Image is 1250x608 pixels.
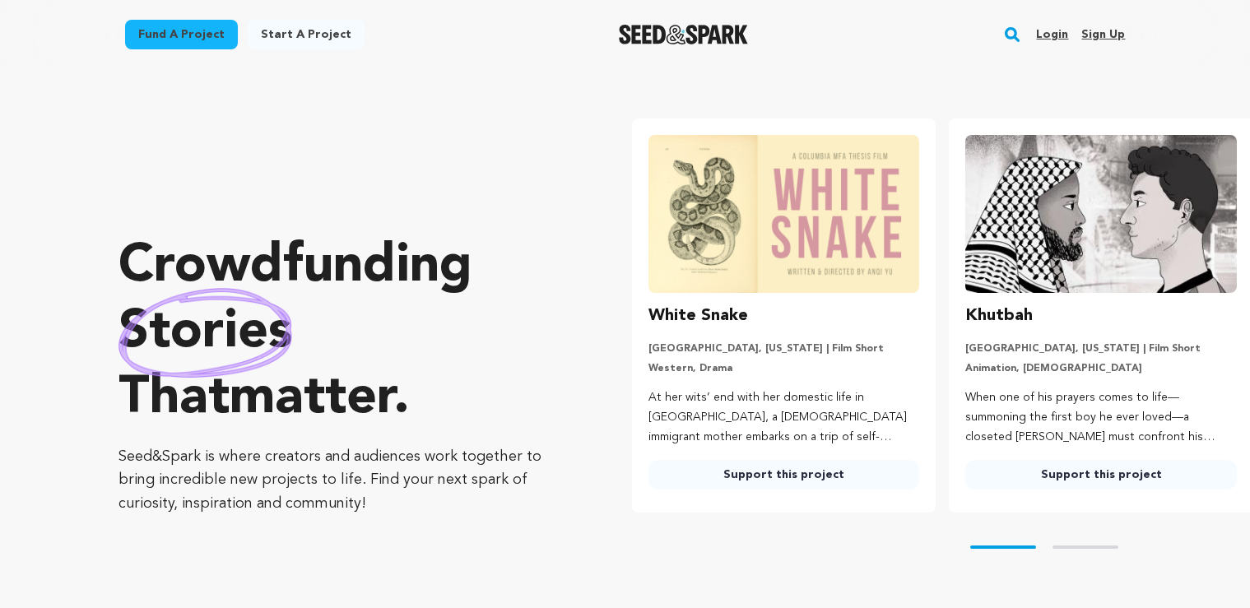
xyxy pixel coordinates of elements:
[965,388,1237,447] p: When one of his prayers comes to life—summoning the first boy he ever loved—a closeted [PERSON_NA...
[118,288,292,378] img: hand sketched image
[1036,21,1068,48] a: Login
[1081,21,1125,48] a: Sign up
[619,25,748,44] a: Seed&Spark Homepage
[648,362,920,375] p: Western, Drama
[965,303,1033,329] h3: Khutbah
[248,20,365,49] a: Start a project
[118,445,566,516] p: Seed&Spark is where creators and audiences work together to bring incredible new projects to life...
[965,342,1237,355] p: [GEOGRAPHIC_DATA], [US_STATE] | Film Short
[125,20,238,49] a: Fund a project
[648,388,920,447] p: At her wits’ end with her domestic life in [GEOGRAPHIC_DATA], a [DEMOGRAPHIC_DATA] immigrant moth...
[230,373,393,425] span: matter
[648,303,748,329] h3: White Snake
[965,460,1237,490] a: Support this project
[619,25,748,44] img: Seed&Spark Logo Dark Mode
[648,460,920,490] a: Support this project
[648,135,920,293] img: White Snake image
[965,362,1237,375] p: Animation, [DEMOGRAPHIC_DATA]
[965,135,1237,293] img: Khutbah image
[648,342,920,355] p: [GEOGRAPHIC_DATA], [US_STATE] | Film Short
[118,234,566,432] p: Crowdfunding that .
